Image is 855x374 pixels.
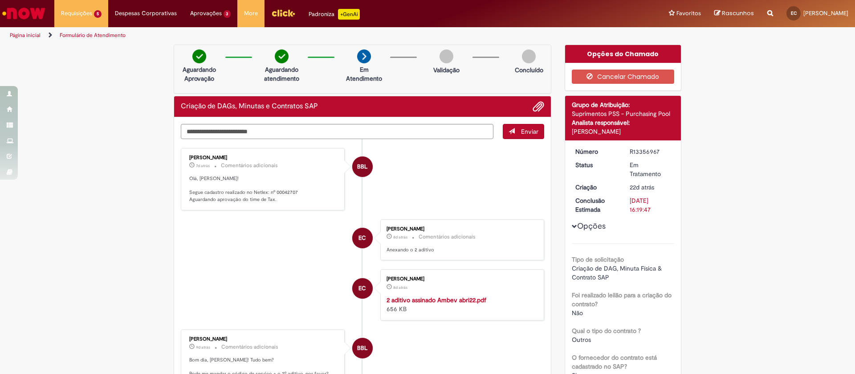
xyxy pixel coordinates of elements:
div: [PERSON_NAME] [387,226,535,232]
span: EC [358,227,366,249]
span: 8d atrás [393,234,407,240]
span: BBL [357,156,367,177]
div: Breno Betarelli Lopes [352,338,373,358]
div: R13356967 [630,147,671,156]
p: Aguardando atendimento [260,65,303,83]
span: 22d atrás [630,183,654,191]
div: Grupo de Atribuição: [572,100,675,109]
div: [PERSON_NAME] [189,337,338,342]
span: Rascunhos [722,9,754,17]
span: [PERSON_NAME] [803,9,848,17]
div: 05/08/2025 17:08:23 [630,183,671,192]
p: +GenAi [338,9,360,20]
button: Cancelar Chamado [572,70,675,84]
span: Criação de DAG, Minuta Física & Contrato SAP [572,264,664,281]
div: Emilio Jose Andres Casado [352,278,373,299]
span: Enviar [521,127,538,136]
span: Não [572,309,583,317]
p: Em Atendimento [342,65,386,83]
span: Despesas Corporativas [115,9,177,18]
b: Foi realizado leilão para a criação do contrato? [572,291,672,308]
div: Padroniza [309,9,360,20]
img: img-circle-grey.png [440,49,453,63]
b: O fornecedor do contrato está cadastrado no SAP? [572,353,657,370]
small: Comentários adicionais [419,233,476,241]
div: [DATE] 16:19:47 [630,196,671,214]
time: 19/08/2025 10:29:25 [196,345,210,350]
div: [PERSON_NAME] [189,155,338,160]
img: check-circle-green.png [192,49,206,63]
img: check-circle-green.png [275,49,289,63]
button: Enviar [503,124,544,139]
div: Emilio Jose Andres Casado [352,228,373,248]
span: EC [358,278,366,299]
span: 3 [224,10,231,18]
textarea: Digite sua mensagem aqui... [181,124,493,139]
div: Opções do Chamado [565,45,681,63]
span: 9d atrás [196,345,210,350]
div: Breno Betarelli Lopes [352,156,373,177]
img: click_logo_yellow_360x200.png [271,6,295,20]
a: Rascunhos [714,9,754,18]
b: Tipo de solicitação [572,255,624,263]
dt: Status [569,160,623,169]
dt: Número [569,147,623,156]
a: Página inicial [10,32,41,39]
p: Olá, [PERSON_NAME]! Segue cadastro realizado no Netlex: nº 00042707 Aguardando aprovação do time ... [189,175,338,203]
img: arrow-next.png [357,49,371,63]
span: 7d atrás [196,163,210,169]
span: More [244,9,258,18]
p: Aguardando Aprovação [178,65,221,83]
ul: Trilhas de página [7,27,563,44]
span: Aprovações [190,9,222,18]
span: EC [791,10,797,16]
div: Analista responsável: [572,118,675,127]
span: 5 [94,10,102,18]
div: [PERSON_NAME] [572,127,675,136]
b: Qual o tipo do contrato ? [572,327,641,335]
time: 20/08/2025 08:59:41 [393,285,407,290]
div: Em Tratamento [630,160,671,178]
div: [PERSON_NAME] [387,276,535,282]
a: 2 aditivo assinado Ambev abri22.pdf [387,296,486,304]
h2: Criação de DAGs, Minutas e Contratos SAP Histórico de tíquete [181,103,318,111]
small: Comentários adicionais [221,343,278,351]
img: ServiceNow [1,4,47,22]
p: Anexando o 2 aditivo [387,247,535,254]
time: 20/08/2025 08:59:48 [393,234,407,240]
span: Favoritos [676,9,701,18]
dt: Conclusão Estimada [569,196,623,214]
dt: Criação [569,183,623,192]
time: 05/08/2025 17:08:23 [630,183,654,191]
small: Comentários adicionais [221,162,278,169]
span: 8d atrás [393,285,407,290]
span: BBL [357,337,367,359]
img: img-circle-grey.png [522,49,536,63]
span: Outros [572,336,591,344]
button: Adicionar anexos [533,101,544,112]
p: Validação [433,66,460,74]
a: Formulário de Atendimento [60,32,126,39]
p: Concluído [515,66,543,74]
time: 21/08/2025 11:18:37 [196,163,210,169]
span: Requisições [61,9,92,18]
div: 656 KB [387,296,535,313]
div: Suprimentos PSS - Purchasing Pool [572,109,675,118]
